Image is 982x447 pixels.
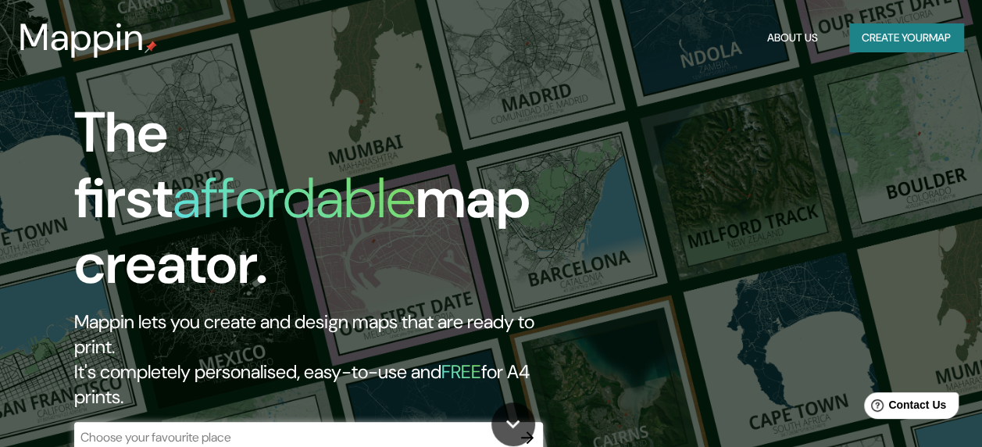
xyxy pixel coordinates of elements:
button: Create yourmap [849,23,963,52]
input: Choose your favourite place [74,428,512,446]
button: About Us [761,23,824,52]
iframe: Help widget launcher [843,386,965,430]
h3: Mappin [19,16,145,59]
img: mappin-pin [145,41,157,53]
h1: affordable [173,162,416,234]
h1: The first map creator. [74,100,566,309]
h2: Mappin lets you create and design maps that are ready to print. It's completely personalised, eas... [74,309,566,409]
h5: FREE [441,359,481,384]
